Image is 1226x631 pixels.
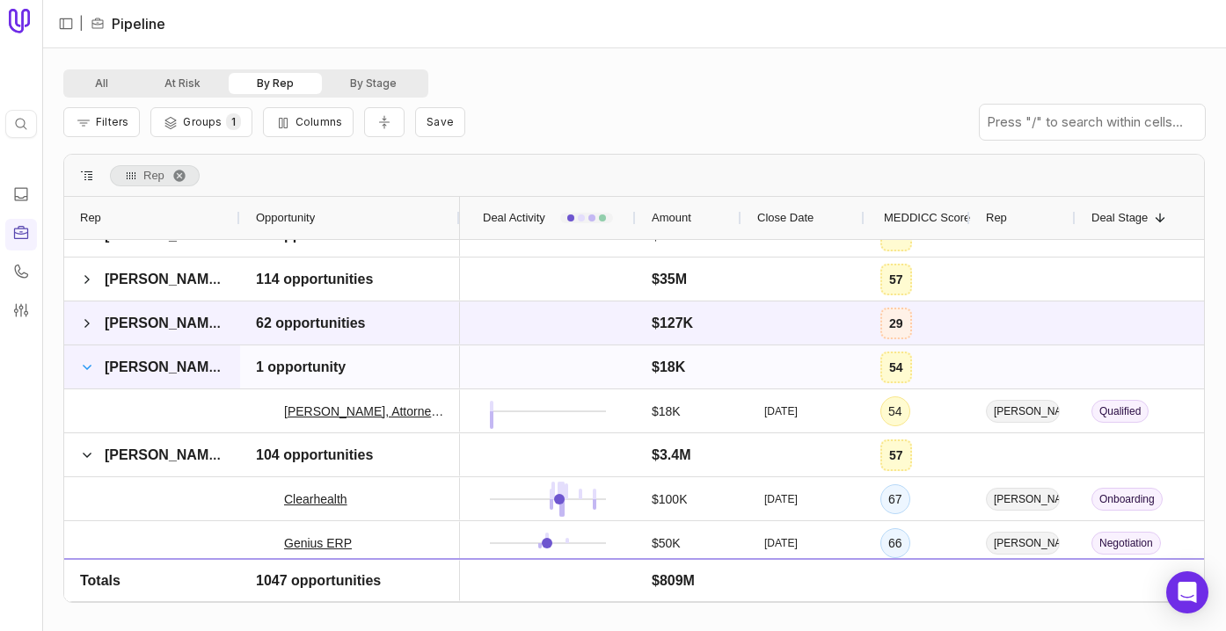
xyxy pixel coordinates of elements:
span: Columns [296,115,342,128]
span: $100K [652,489,687,510]
span: $20K [652,577,681,598]
span: Qualified [1091,400,1149,423]
span: Rep [80,207,101,228]
button: By Rep [229,73,322,94]
span: Onboarding [1091,488,1163,511]
a: Genius ERP [284,533,352,554]
span: Rep. Press ENTER to sort. Press DELETE to remove [110,165,200,186]
div: 54 [880,352,912,383]
div: 66 [880,528,910,558]
span: Save [427,115,454,128]
button: All [67,73,136,94]
span: [PERSON_NAME] [105,359,223,374]
span: | [79,13,84,34]
span: [PERSON_NAME] [105,447,223,462]
div: 54 [880,396,910,426]
span: Opportunity [256,207,315,228]
span: Rep [143,165,164,186]
span: MEDDICC Score [884,207,970,228]
div: Open Intercom Messenger [1166,571,1208,613]
span: 62 opportunities [256,313,365,334]
span: Amount [652,207,691,228]
span: Validate [1091,576,1144,598]
span: $18K [652,401,681,422]
div: 57 [880,264,912,295]
span: 114 opportunities [256,269,373,290]
span: $35M [652,269,687,290]
span: 104 opportunities [256,445,373,466]
span: $127K [652,313,693,334]
span: Rep [986,207,1007,228]
button: Create a new saved view [415,107,465,137]
time: [DATE] [764,536,798,550]
span: $18K [652,357,685,378]
time: [DATE] [764,580,798,594]
div: 66 [880,572,910,602]
span: [PERSON_NAME] [105,228,223,243]
span: Filters [96,115,128,128]
div: 57 [880,439,912,471]
button: By Stage [322,73,425,94]
span: [PERSON_NAME] [986,400,1060,423]
span: Negotiation [1091,532,1161,555]
button: Expand sidebar [53,11,79,37]
span: Close Date [757,207,814,228]
span: [PERSON_NAME] [986,488,1060,511]
a: P3 Acceleration Group [284,577,407,598]
div: 67 [880,484,910,514]
span: Deal Stage [1091,207,1148,228]
div: MEDDICC Score [880,197,954,239]
input: Press "/" to search within cells... [980,105,1205,140]
span: 1 [226,113,241,130]
div: 29 [880,308,912,339]
a: Clearhealth [284,489,347,510]
a: [PERSON_NAME], Attorneys at Law [284,401,444,422]
button: Columns [263,107,354,137]
span: 1 opportunity [256,357,346,378]
div: Row Groups [110,165,200,186]
span: Deal Activity [483,207,545,228]
span: $3.4M [652,445,690,466]
span: [PERSON_NAME] [986,576,1060,598]
span: $50K [652,533,681,554]
button: Collapse all rows [364,107,405,138]
time: [DATE] [764,492,798,506]
li: Pipeline [91,13,165,34]
button: Filter Pipeline [63,107,140,137]
button: At Risk [136,73,229,94]
button: Group Pipeline [150,107,252,137]
span: Groups [183,115,222,128]
span: [PERSON_NAME] [105,272,223,286]
span: [PERSON_NAME] [105,315,223,330]
span: [PERSON_NAME] [986,532,1060,555]
time: [DATE] [764,404,798,418]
